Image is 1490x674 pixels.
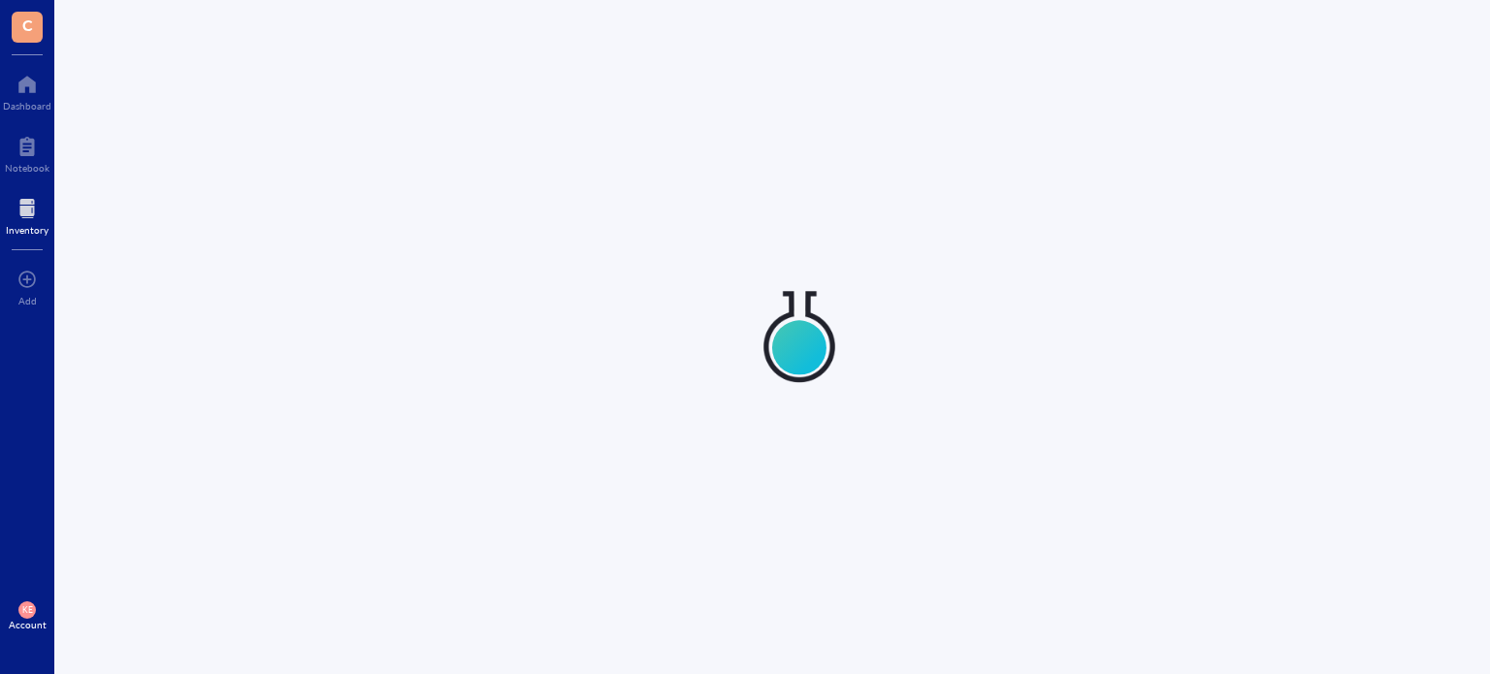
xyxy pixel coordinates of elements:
[5,162,49,174] div: Notebook
[18,295,37,306] div: Add
[6,224,49,236] div: Inventory
[22,605,33,615] span: KE
[3,100,51,112] div: Dashboard
[22,13,33,37] span: C
[6,193,49,236] a: Inventory
[5,131,49,174] a: Notebook
[9,619,47,630] div: Account
[3,69,51,112] a: Dashboard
